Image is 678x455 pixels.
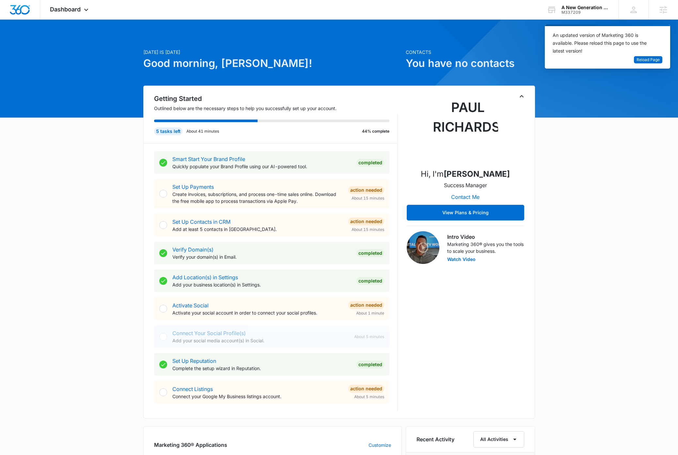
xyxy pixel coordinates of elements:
span: About 15 minutes [352,227,384,233]
div: 5 tasks left [154,127,182,135]
div: account name [561,5,609,10]
p: Complete the setup wizard in Reputation. [172,365,351,372]
span: About 5 minutes [354,334,384,340]
div: Action Needed [348,301,384,309]
img: Intro Video [407,231,439,264]
a: Activate Social [172,302,209,309]
h6: Recent Activity [417,435,454,443]
strong: [PERSON_NAME] [444,169,510,179]
p: Marketing 360® gives you the tools to scale your business. [447,241,524,254]
p: Activate your social account in order to connect your social profiles. [172,309,343,316]
p: Outlined below are the necessary steps to help you successfully set up your account. [154,105,398,112]
p: Verify your domain(s) in Email. [172,253,351,260]
div: Completed [356,277,384,285]
button: View Plans & Pricing [407,205,524,220]
p: [DATE] is [DATE] [143,49,402,56]
p: Success Manager [444,181,487,189]
p: Add your business location(s) in Settings. [172,281,351,288]
div: Action Needed [348,218,384,225]
p: Connect your Google My Business listings account. [172,393,343,400]
p: Create invoices, subscriptions, and process one-time sales online. Download the free mobile app t... [172,191,343,204]
a: Connect Listings [172,386,213,392]
div: account id [561,10,609,15]
div: An updated version of Marketing 360 is available. Please reload this page to use the latest version! [553,31,654,55]
div: Action Needed [348,186,384,194]
button: Reload Page [634,56,662,64]
h2: Marketing 360® Applications [154,441,227,449]
button: Contact Me [445,189,486,205]
h1: You have no contacts [406,56,535,71]
a: Customize [369,442,391,448]
h3: Intro Video [447,233,524,241]
button: All Activities [473,431,524,447]
p: Add at least 5 contacts in [GEOGRAPHIC_DATA]. [172,226,343,233]
div: Completed [356,249,384,257]
div: Completed [356,361,384,368]
h2: Getting Started [154,94,398,104]
p: Quickly populate your Brand Profile using our AI-powered tool. [172,163,351,170]
button: Toggle Collapse [518,92,526,100]
h1: Good morning, [PERSON_NAME]! [143,56,402,71]
a: Smart Start Your Brand Profile [172,156,245,162]
a: Add Location(s) in Settings [172,274,238,281]
p: Hi, I'm [421,168,510,180]
p: About 41 minutes [186,128,219,134]
a: Set Up Reputation [172,358,216,364]
span: Reload Page [637,57,660,63]
div: Completed [356,159,384,167]
span: About 15 minutes [352,195,384,201]
span: About 5 minutes [354,394,384,400]
p: Contacts [406,49,535,56]
a: Verify Domain(s) [172,246,213,253]
span: Dashboard [50,6,81,13]
p: 44% complete [362,128,389,134]
span: About 1 minute [356,310,384,316]
div: Action Needed [348,385,384,393]
img: Paul Richardson [433,98,498,163]
a: Set Up Payments [172,184,214,190]
a: Set Up Contacts in CRM [172,219,230,225]
button: Watch Video [447,257,476,262]
p: Add your social media account(s) in Social. [172,337,349,344]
